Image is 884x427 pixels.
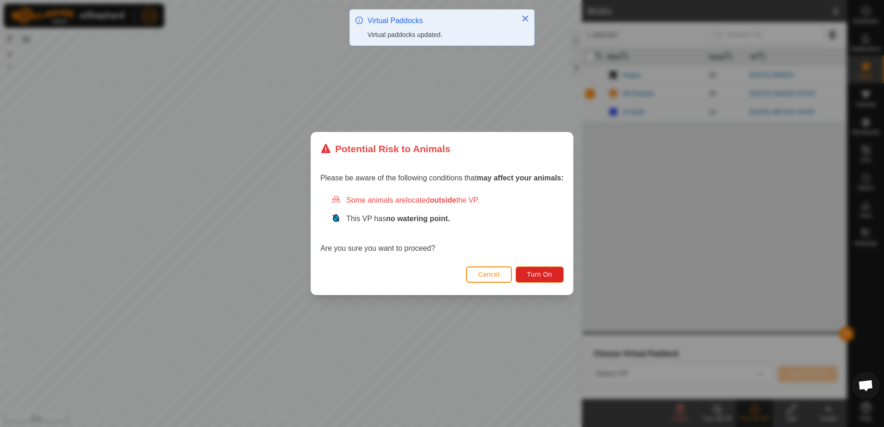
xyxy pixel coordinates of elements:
[367,15,512,26] div: Virtual Paddocks
[519,12,532,25] button: Close
[852,371,880,399] a: Open chat
[320,174,564,182] span: Please be aware of the following conditions that
[478,271,500,278] span: Cancel
[386,215,450,223] strong: no watering point.
[430,196,456,204] strong: outside
[466,266,512,283] button: Cancel
[320,142,450,156] div: Potential Risk to Animals
[346,215,450,223] span: This VP has
[320,195,564,254] div: Are you sure you want to proceed?
[406,196,479,204] span: located the VP.
[477,174,564,182] strong: may affect your animals:
[331,195,564,206] div: Some animals are
[527,271,552,278] span: Turn On
[516,266,564,283] button: Turn On
[367,30,512,40] div: Virtual paddocks updated.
